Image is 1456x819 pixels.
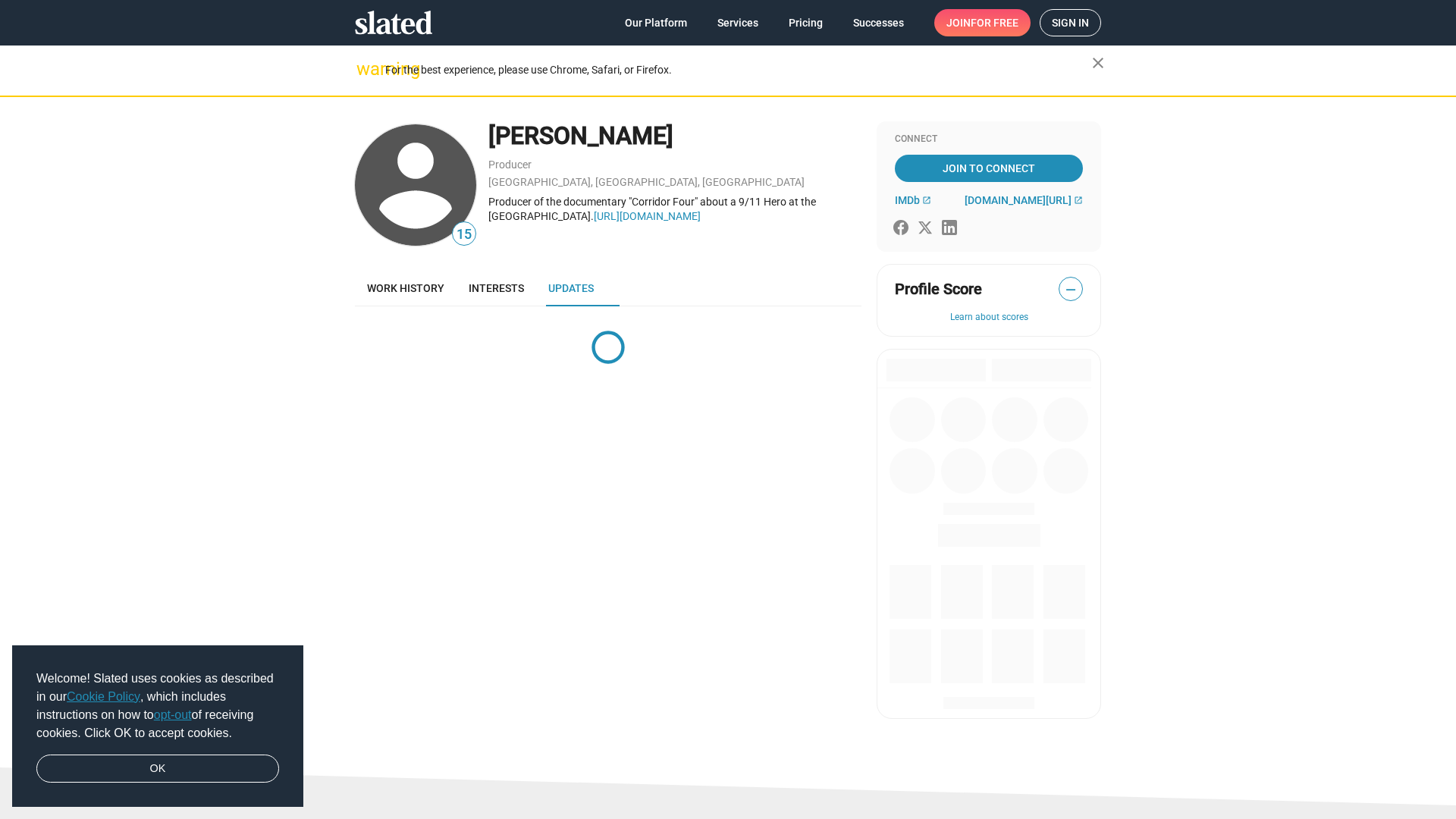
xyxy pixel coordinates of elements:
mat-icon: open_in_new [1074,196,1083,205]
div: For the best experience, please use Chrome, Safari, or Firefox. [385,60,1092,80]
a: IMDb [895,194,931,206]
span: Work history [367,282,444,294]
span: Join [946,9,1018,36]
a: [URL][DOMAIN_NAME] [594,210,701,222]
div: [PERSON_NAME] [488,120,861,152]
a: Join To Connect [895,155,1083,182]
a: [GEOGRAPHIC_DATA], [GEOGRAPHIC_DATA], [GEOGRAPHIC_DATA] [488,176,805,188]
span: for free [971,9,1018,36]
span: Welcome! Slated uses cookies as described in our , which includes instructions on how to of recei... [36,670,279,742]
span: IMDb [895,194,920,206]
a: Cookie Policy [67,690,140,703]
mat-icon: open_in_new [922,196,931,205]
button: Learn about scores [895,312,1083,324]
span: Updates [548,282,594,294]
span: Sign in [1052,10,1089,36]
span: [DOMAIN_NAME][URL] [965,194,1072,206]
a: [DOMAIN_NAME][URL] [965,194,1083,206]
span: Our Platform [625,9,687,36]
a: Services [705,9,770,36]
a: Updates [536,270,606,306]
span: — [1059,280,1082,300]
div: Connect [895,133,1083,146]
a: opt-out [154,708,192,721]
span: Successes [853,9,904,36]
a: Our Platform [613,9,699,36]
a: Producer [488,158,532,171]
a: Joinfor free [934,9,1031,36]
div: cookieconsent [12,645,303,808]
span: Services [717,9,758,36]
a: Sign in [1040,9,1101,36]
mat-icon: warning [356,60,375,78]
span: 15 [453,224,475,245]
a: Work history [355,270,457,306]
a: Successes [841,9,916,36]
a: Interests [457,270,536,306]
a: Pricing [777,9,835,36]
span: Profile Score [895,279,982,300]
a: dismiss cookie message [36,755,279,783]
mat-icon: close [1089,54,1107,72]
span: Pricing [789,9,823,36]
span: Join To Connect [898,155,1080,182]
div: Producer of the documentary "Corridor Four" about a 9/11 Hero at the [GEOGRAPHIC_DATA]. [488,195,861,223]
span: Interests [469,282,524,294]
